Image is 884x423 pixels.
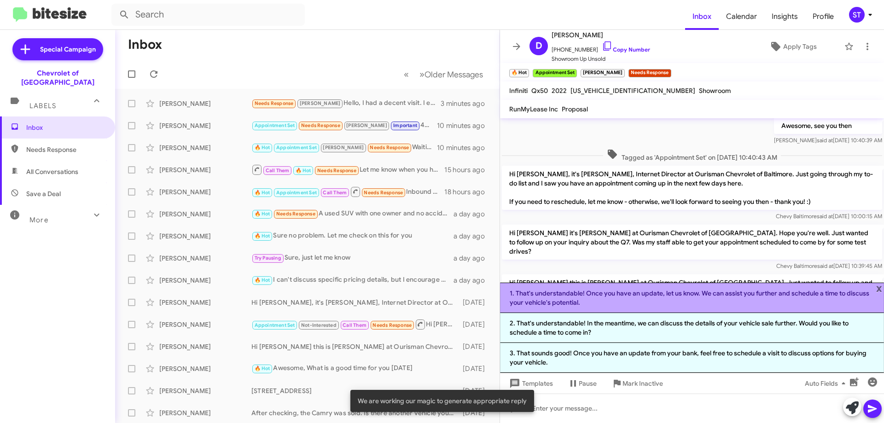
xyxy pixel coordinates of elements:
span: said at [817,213,833,220]
div: [PERSON_NAME] [159,386,251,395]
div: [PERSON_NAME] [159,276,251,285]
div: [STREET_ADDRESS] [251,386,458,395]
div: [PERSON_NAME] [159,99,251,108]
div: Waiting to hear back from my bank [251,142,437,153]
div: [PERSON_NAME] [159,298,251,307]
div: [PERSON_NAME] [159,121,251,130]
div: a day ago [454,232,492,241]
div: [PERSON_NAME] [159,165,251,174]
span: Appointment Set [255,322,295,328]
div: [PERSON_NAME] [159,254,251,263]
div: Hi [PERSON_NAME] this is [PERSON_NAME] at Ourisman Chevrolet of Baltimore. Just wanted to follow ... [251,342,458,351]
span: [PHONE_NUMBER] [552,41,650,54]
span: Needs Response [370,145,409,151]
div: 18 hours ago [444,187,492,197]
span: 2022 [552,87,567,95]
span: 🔥 Hot [255,233,270,239]
span: [PERSON_NAME] [300,100,341,106]
div: [PERSON_NAME] [159,408,251,417]
nav: Page navigation example [399,65,489,84]
button: Templates [500,375,560,392]
span: Try Pausing [255,255,281,261]
span: said at [817,137,833,144]
span: 🔥 Hot [255,190,270,196]
span: Needs Response [301,122,340,128]
a: Copy Number [602,46,650,53]
span: Chevy Baltimore [DATE] 10:00:15 AM [776,213,882,220]
div: [PERSON_NAME] [159,143,251,152]
span: Templates [507,375,553,392]
span: [PERSON_NAME] [DATE] 10:40:39 AM [774,137,882,144]
span: 🔥 Hot [255,145,270,151]
span: Call Them [323,190,347,196]
div: Let me know when you have some numbers and we can talk to plan a visit to close if possible [251,164,444,175]
div: a day ago [454,209,492,219]
span: Needs Response [372,322,412,328]
span: Appointment Set [255,122,295,128]
button: ST [841,7,874,23]
span: [US_VEHICLE_IDENTIFICATION_NUMBER] [570,87,695,95]
span: All Conversations [26,167,78,176]
div: Sure, just let me know [251,253,454,263]
span: Needs Response [26,145,105,154]
span: Appointment Set [276,145,317,151]
div: [PERSON_NAME] [159,187,251,197]
button: Pause [560,375,604,392]
span: Tagged as 'Appointment Set' on [DATE] 10:40:43 AM [603,149,781,162]
span: [PERSON_NAME] [552,29,650,41]
button: Previous [398,65,414,84]
span: [PERSON_NAME] [346,122,387,128]
a: Profile [805,3,841,30]
div: Sure no problem. Let me check on this for you [251,231,454,241]
span: Infiniti [509,87,528,95]
span: Inbox [26,123,105,132]
span: Auto Fields [805,375,849,392]
span: Needs Response [364,190,403,196]
div: [DATE] [458,364,492,373]
span: Older Messages [425,70,483,80]
a: Calendar [719,3,764,30]
span: RunMyLease Inc [509,105,558,113]
span: Chevy Baltimore [DATE] 10:39:45 AM [776,262,882,269]
div: I can't discuss specific pricing details, but I encourage you to visit our dealership to explore ... [251,275,454,285]
div: 3 minutes ago [441,99,492,108]
span: 🔥 Hot [255,365,270,371]
span: Needs Response [276,211,315,217]
div: a day ago [454,276,492,285]
span: Labels [29,102,56,110]
div: [DATE] [458,342,492,351]
div: [PERSON_NAME] [159,364,251,373]
a: Insights [764,3,805,30]
span: Mark Inactive [622,375,663,392]
span: Needs Response [255,100,294,106]
span: [PERSON_NAME] [323,145,364,151]
button: Auto Fields [797,375,856,392]
span: Needs Response [317,168,356,174]
div: [PERSON_NAME] [159,209,251,219]
span: Apply Tags [783,38,817,55]
small: 🔥 Hot [509,69,529,77]
p: Hi [PERSON_NAME] it's [PERSON_NAME] at Ourisman Chevrolet of [GEOGRAPHIC_DATA]. Hope you're well.... [502,225,882,260]
div: ST [849,7,865,23]
span: Not-Interested [301,322,337,328]
span: Call Them [343,322,366,328]
div: [DATE] [458,298,492,307]
div: [PERSON_NAME] [159,320,251,329]
div: Hi [PERSON_NAME], did you try calling me? Do you have any updates? [251,319,458,330]
button: Next [414,65,489,84]
span: Proposal [562,105,588,113]
div: 10 minutes ago [437,121,492,130]
h1: Inbox [128,37,162,52]
span: Pause [579,375,597,392]
div: Inbound Call [251,186,444,197]
span: We are working our magic to generate appropriate reply [358,396,527,406]
span: More [29,216,48,224]
span: D [535,39,542,53]
div: Awesome, What is a good time for you [DATE] [251,363,458,374]
span: » [419,69,425,80]
div: After checking, the Camry was sold. Is there another vehicle you would be interested in or would ... [251,408,458,417]
div: [DATE] [458,320,492,329]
